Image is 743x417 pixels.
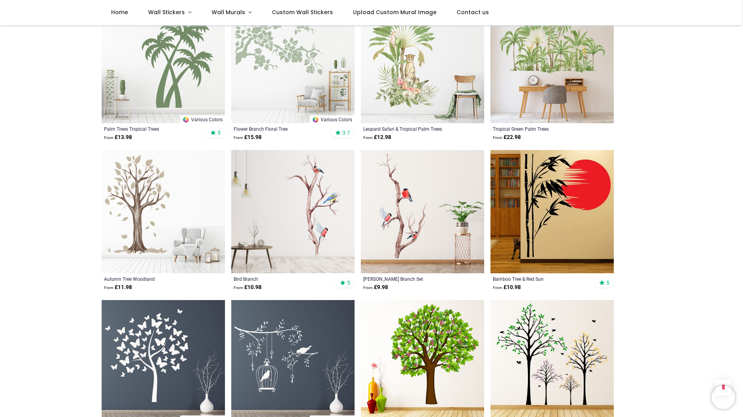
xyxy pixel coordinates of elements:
img: Robin Bird Branch Wall Sticker Set [361,150,484,273]
span: Wall Murals [212,8,245,16]
span: Home [111,8,128,16]
img: Color Wheel [182,116,189,123]
strong: £ 22.98 [493,133,521,141]
span: 5 [217,129,221,136]
strong: £ 12.98 [363,133,391,141]
span: From [104,285,113,290]
strong: £ 11.98 [104,284,132,291]
a: Leopard Safari & Tropical Palm Trees [363,126,458,132]
span: From [363,285,373,290]
img: Color Wheel [312,116,319,123]
span: Wall Stickers [148,8,185,16]
a: Autumn Tree Woodland [104,276,199,282]
span: 5 [606,279,609,286]
strong: £ 10.98 [234,284,262,291]
a: [PERSON_NAME] Branch Set [363,276,458,282]
span: From [493,135,502,140]
a: Various Colors [180,115,225,123]
iframe: Brevo live chat [711,385,735,409]
a: Tropical Green Palm Trees [493,126,588,132]
span: From [234,285,243,290]
a: Palm Trees Tropical Trees [104,126,199,132]
span: Custom Wall Stickers [272,8,333,16]
span: Contact us [457,8,489,16]
span: From [104,135,113,140]
a: Flower Branch Floral Tree [234,126,329,132]
img: Bamboo Tree & Red Sun Wall Sticker [490,150,614,273]
a: Bamboo Tree & Red Sun [493,276,588,282]
img: Bird Branch Wall Sticker [231,150,355,273]
span: From [234,135,243,140]
a: Various Colors [310,115,355,123]
span: From [493,285,502,290]
strong: £ 13.98 [104,133,132,141]
img: Autumn Tree Woodland Wall Sticker [102,150,225,273]
strong: £ 10.98 [493,284,521,291]
a: Bird Branch [234,276,329,282]
strong: £ 9.98 [363,284,388,291]
span: 3.7 [342,129,350,136]
span: Upload Custom Mural Image [353,8,437,16]
strong: £ 15.98 [234,133,262,141]
span: 5 [347,279,350,286]
span: From [363,135,373,140]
